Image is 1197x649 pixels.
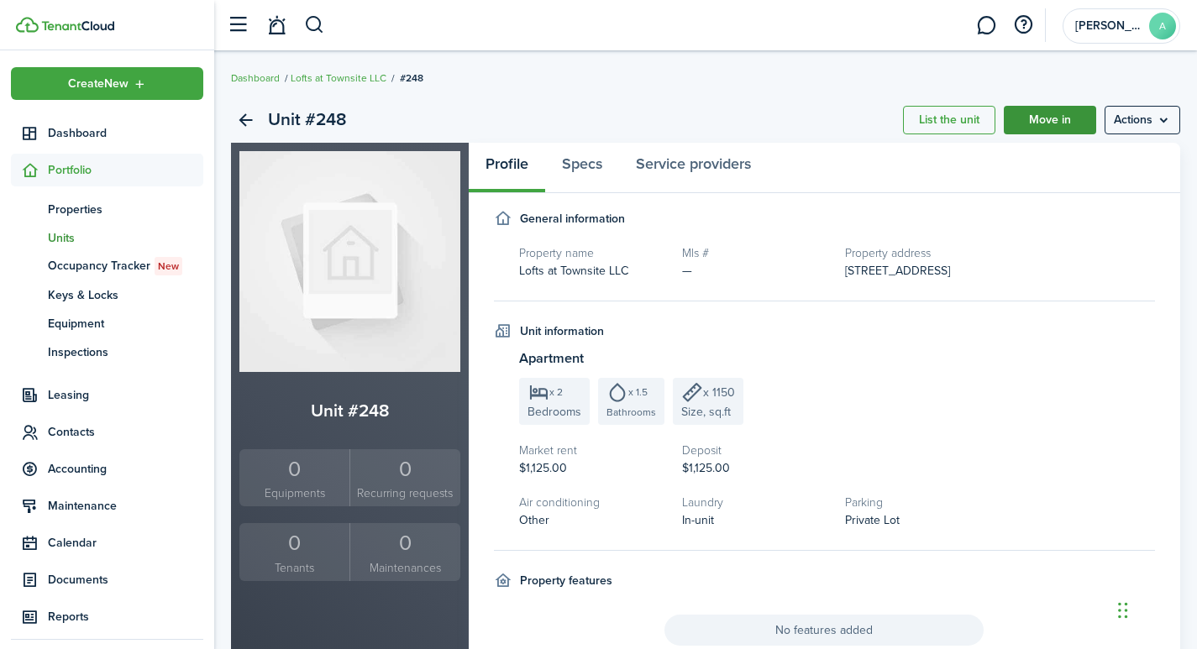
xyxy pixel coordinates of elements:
[845,494,991,511] h5: Parking
[845,262,950,280] span: [STREET_ADDRESS]
[48,286,203,304] span: Keys & Locks
[16,17,39,33] img: TenantCloud
[48,460,203,478] span: Accounting
[48,229,203,247] span: Units
[1004,106,1096,134] a: Move in
[519,459,567,477] span: $1,125.00
[11,67,203,100] button: Open menu
[48,423,203,441] span: Contacts
[903,106,995,134] a: List the unit
[520,572,612,589] h4: Property features
[41,21,114,31] img: TenantCloud
[48,343,203,361] span: Inspections
[11,252,203,280] a: Occupancy TrackerNew
[48,386,203,404] span: Leasing
[231,106,260,134] a: Back
[549,387,563,397] span: x 2
[244,484,345,502] small: Equipments
[545,143,619,193] a: Specs
[970,4,1002,47] a: Messaging
[48,257,203,275] span: Occupancy Tracker
[349,449,459,507] a: 0Recurring requests
[845,244,1155,262] h5: Property address
[304,11,325,39] button: Search
[917,468,1197,649] iframe: Chat Widget
[239,397,460,424] h2: Unit #248
[291,71,386,86] a: Lofts at Townsite LLC
[354,527,455,559] div: 0
[682,244,828,262] h5: Mls #
[528,403,581,421] span: Bedrooms
[260,4,292,47] a: Notifications
[1105,106,1180,134] menu-btn: Actions
[520,210,625,228] h4: General information
[703,384,735,401] span: x 1150
[68,78,129,90] span: Create New
[244,453,345,485] div: 0
[11,338,203,366] a: Inspections
[239,151,460,372] img: Unit avatar
[11,309,203,338] a: Equipment
[231,71,280,86] a: Dashboard
[1149,13,1176,39] avatar-text: A
[628,387,648,397] span: x 1.5
[606,405,656,420] span: Bathrooms
[682,262,692,280] span: —
[1118,585,1128,636] div: Drag
[519,511,549,529] span: Other
[520,322,604,340] h4: Unit information
[48,497,203,515] span: Maintenance
[48,161,203,179] span: Portfolio
[619,143,768,193] a: Service providers
[1105,106,1180,134] button: Open menu
[400,71,423,86] span: #248
[222,9,254,41] button: Open sidebar
[48,571,203,589] span: Documents
[268,106,346,134] h2: Unit #248
[354,484,455,502] small: Recurring requests
[48,315,203,332] span: Equipment
[519,262,628,280] span: Lofts at Townsite LLC
[845,511,900,529] span: Private Lot
[682,442,828,459] h5: Deposit
[519,442,665,459] h5: Market rent
[682,459,730,477] span: $1,125.00
[11,223,203,252] a: Units
[48,201,203,218] span: Properties
[519,348,1156,369] h3: Apartment
[239,449,349,507] a: 0Equipments
[244,559,345,577] small: Tenants
[349,523,459,581] a: 0Maintenances
[1009,11,1037,39] button: Open resource center
[11,280,203,309] a: Keys & Locks
[664,615,984,646] span: No features added
[11,195,203,223] a: Properties
[681,403,731,421] span: Size, sq.ft
[48,608,203,625] span: Reports
[1075,20,1142,32] span: Amy
[11,600,203,633] a: Reports
[11,117,203,149] a: Dashboard
[354,559,455,577] small: Maintenances
[48,534,203,552] span: Calendar
[682,511,714,529] span: In-unit
[519,244,665,262] h5: Property name
[354,453,455,485] div: 0
[519,494,665,511] h5: Air conditioning
[48,124,203,142] span: Dashboard
[682,494,828,511] h5: Laundry
[239,523,349,581] a: 0Tenants
[158,259,179,274] span: New
[244,527,345,559] div: 0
